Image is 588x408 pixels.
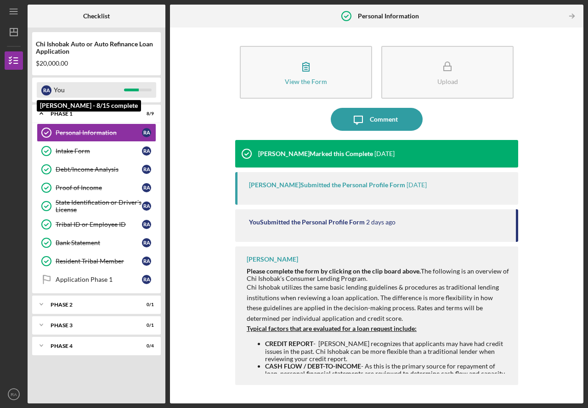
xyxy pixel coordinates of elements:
div: R A [41,85,51,95]
div: View the Form [285,78,327,85]
div: [PERSON_NAME] Submitted the Personal Profile Form [249,181,405,189]
div: 0 / 4 [137,343,154,349]
div: R A [142,238,151,247]
u: Typical factors that are evaluated for a loan request include: [247,324,417,332]
a: Intake FormRA [37,142,156,160]
button: Comment [331,108,423,131]
div: Intake Form [56,147,142,155]
div: You Submitted the Personal Profile Form [249,218,365,226]
div: Resident Tribal Member [56,257,142,265]
div: Personal Information [56,129,142,136]
div: 0 / 1 [137,302,154,307]
div: You [54,82,124,98]
time: 2025-10-07 20:55 [366,218,396,226]
a: Proof of IncomeRA [37,179,156,197]
a: Personal InformationRA [37,123,156,142]
div: Phase 1 [51,111,131,117]
div: The following is an overview of Chi Ishobak’s Consumer Lending Program. [247,268,509,282]
time: 2025-10-08 13:00 [407,181,427,189]
li: - [PERSON_NAME] recognizes that applicants may have had credit issues in the past. Chi Ishobak ca... [265,340,509,362]
a: Resident Tribal MemberRA [37,252,156,270]
div: 0 / 1 [137,323,154,328]
time: 2025-10-08 13:00 [374,150,395,157]
div: Bank Statement [56,239,142,246]
a: Tribal ID or Employee IDRA [37,215,156,234]
button: Upload [381,46,514,99]
div: State Identification or Driver's License [56,199,142,213]
strong: Please complete the form by clicking on the clip board above. [247,267,421,275]
button: RA [5,385,23,403]
div: R A [142,146,151,156]
strong: CREDIT REPORT [265,340,313,347]
p: Chi Ishobak utilizes the same basic lending guidelines & procedures as traditional lending instit... [247,282,509,324]
a: Debt/Income AnalysisRA [37,160,156,179]
div: $20,000.00 [36,60,157,67]
div: Proof of Income [56,184,142,191]
li: - As this is the primary source for repayment of loan, personal financial statements are reviewed... [265,363,509,377]
text: RA [11,392,17,397]
b: Checklist [83,12,110,20]
div: Upload [437,78,458,85]
button: View the Form [240,46,372,99]
div: Phase 2 [51,302,131,307]
strong: CASH FLOW / DEBT-TO-INCOME [265,362,361,370]
div: Debt/Income Analysis [56,166,142,173]
div: Comment [370,108,398,131]
div: R A [142,275,151,284]
div: R A [142,183,151,192]
div: R A [142,220,151,229]
div: R A [142,201,151,211]
div: R A [142,257,151,266]
div: [PERSON_NAME] Marked this Complete [258,150,373,157]
div: R A [142,128,151,137]
div: Chi Ishobak Auto or Auto Refinance Loan Application [36,40,157,55]
a: Application Phase 1RA [37,270,156,289]
div: Application Phase 1 [56,276,142,283]
a: State Identification or Driver's LicenseRA [37,197,156,215]
div: Phase 3 [51,323,131,328]
div: [PERSON_NAME] [247,256,298,263]
div: 8 / 9 [137,111,154,117]
b: Personal Information [358,12,419,20]
div: Tribal ID or Employee ID [56,221,142,228]
a: Bank StatementRA [37,234,156,252]
div: Phase 4 [51,343,131,349]
div: R A [142,165,151,174]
